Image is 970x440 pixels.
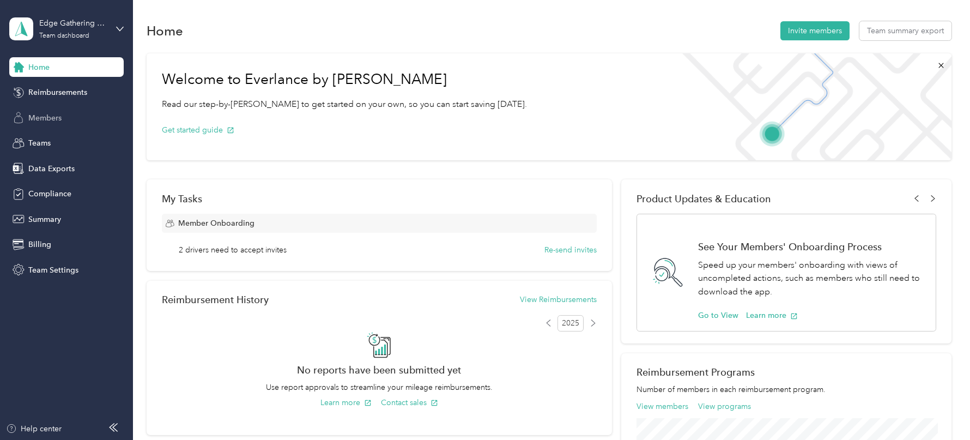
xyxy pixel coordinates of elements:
[636,401,688,412] button: View members
[162,124,234,136] button: Get started guide
[162,382,597,393] p: Use report approvals to streamline your mileage reimbursements.
[698,401,751,412] button: View programs
[179,244,287,256] span: 2 drivers need to accept invites
[39,33,89,39] div: Team dashboard
[859,21,951,40] button: Team summary export
[636,366,936,378] h2: Reimbursement Programs
[28,188,71,200] span: Compliance
[28,62,50,73] span: Home
[39,17,107,29] div: Edge Gathering Virtual Pipelines 2, LLC
[698,258,924,299] p: Speed up your members' onboarding with views of uncompleted actions, such as members who still ne...
[636,193,771,204] span: Product Updates & Education
[28,163,75,174] span: Data Exports
[909,379,970,440] iframe: Everlance-gr Chat Button Frame
[28,239,51,250] span: Billing
[178,218,254,229] span: Member Onboarding
[28,214,61,225] span: Summary
[381,397,438,408] button: Contact sales
[162,98,527,111] p: Read our step-by-[PERSON_NAME] to get started on your own, so you can start saving [DATE].
[671,53,951,160] img: Welcome to everlance
[557,315,584,331] span: 2025
[147,25,183,37] h1: Home
[544,244,597,256] button: Re-send invites
[6,423,62,435] button: Help center
[162,71,527,88] h1: Welcome to Everlance by [PERSON_NAME]
[162,193,597,204] div: My Tasks
[28,87,87,98] span: Reimbursements
[698,241,924,252] h1: See Your Members' Onboarding Process
[162,364,597,376] h2: No reports have been submitted yet
[746,310,798,321] button: Learn more
[28,112,62,124] span: Members
[636,384,936,395] p: Number of members in each reimbursement program.
[28,264,78,276] span: Team Settings
[320,397,372,408] button: Learn more
[28,137,51,149] span: Teams
[520,294,597,305] button: View Reimbursements
[162,294,269,305] h2: Reimbursement History
[698,310,738,321] button: Go to View
[780,21,850,40] button: Invite members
